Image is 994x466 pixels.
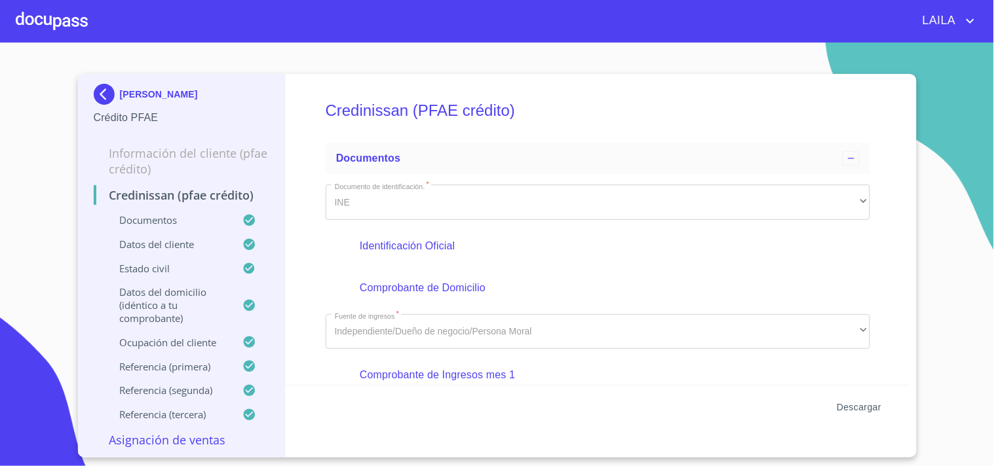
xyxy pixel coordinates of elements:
[94,384,243,397] p: Referencia (segunda)
[360,238,835,254] p: Identificación Oficial
[94,213,243,226] p: Documentos
[913,10,963,31] span: LAILA
[94,408,243,421] p: Referencia (tercera)
[326,314,870,349] div: Independiente/Dueño de negocio/Persona Moral
[94,285,243,325] p: Datos del domicilio (idéntico a tu comprobante)
[94,110,270,126] p: Crédito PFAE
[913,10,978,31] button: account of current user
[832,395,887,420] button: Descargar
[94,145,270,177] p: Información del cliente (PFAE crédito)
[326,185,870,220] div: INE
[94,336,243,349] p: Ocupación del Cliente
[94,84,120,105] img: Docupass spot blue
[336,152,400,164] span: Documentos
[94,187,270,203] p: Credinissan (PFAE crédito)
[326,143,870,174] div: Documentos
[94,432,270,448] p: Asignación de Ventas
[837,399,881,416] span: Descargar
[94,84,270,110] div: [PERSON_NAME]
[94,262,243,275] p: Estado civil
[120,89,198,99] p: [PERSON_NAME]
[326,84,870,137] h5: Credinissan (PFAE crédito)
[94,238,243,251] p: Datos del cliente
[94,360,243,373] p: Referencia (primera)
[360,280,835,296] p: Comprobante de Domicilio
[360,367,835,383] p: Comprobante de Ingresos mes 1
